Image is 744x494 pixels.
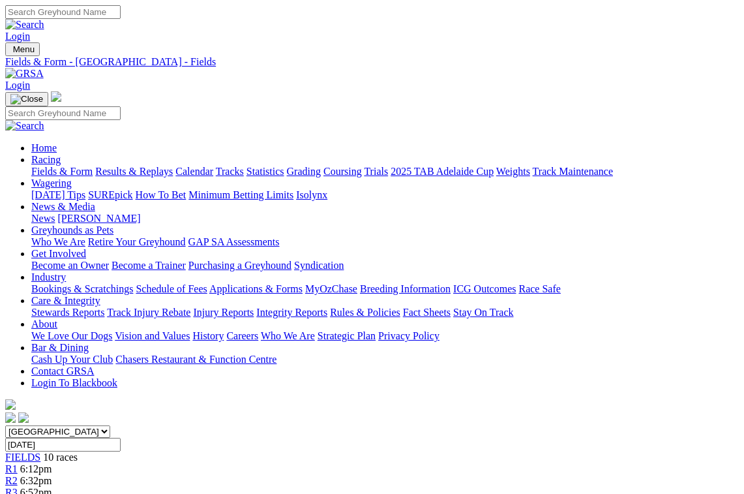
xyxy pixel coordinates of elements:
div: Care & Integrity [31,307,739,318]
a: Race Safe [518,283,560,294]
a: Breeding Information [360,283,451,294]
a: Trials [364,166,388,177]
a: Careers [226,330,258,341]
a: Retire Your Greyhound [88,236,186,247]
a: Vision and Values [115,330,190,341]
div: Industry [31,283,739,295]
a: About [31,318,57,330]
span: 10 races [43,452,78,463]
a: GAP SA Assessments [188,236,280,247]
a: Become an Owner [31,260,109,271]
a: Weights [496,166,530,177]
span: 6:32pm [20,475,52,486]
a: News [31,213,55,224]
div: News & Media [31,213,739,224]
img: logo-grsa-white.png [5,399,16,410]
a: R2 [5,475,18,486]
a: Chasers Restaurant & Function Centre [115,354,276,365]
a: Stay On Track [453,307,513,318]
a: Integrity Reports [256,307,327,318]
a: Injury Reports [193,307,254,318]
a: Statistics [246,166,284,177]
img: logo-grsa-white.png [51,91,61,102]
a: 2025 TAB Adelaide Cup [391,166,494,177]
input: Search [5,106,121,120]
a: SUREpick [88,189,132,200]
a: Bar & Dining [31,342,89,353]
a: Track Injury Rebate [107,307,190,318]
a: MyOzChase [305,283,357,294]
a: We Love Our Dogs [31,330,112,341]
a: Who We Are [31,236,85,247]
a: Schedule of Fees [136,283,207,294]
a: Applications & Forms [209,283,303,294]
a: Industry [31,271,66,283]
img: GRSA [5,68,44,80]
a: Purchasing a Greyhound [188,260,291,271]
a: Coursing [323,166,362,177]
div: About [31,330,739,342]
a: Strategic Plan [318,330,376,341]
div: Racing [31,166,739,178]
a: Get Involved [31,248,86,259]
a: Bookings & Scratchings [31,283,133,294]
a: R1 [5,463,18,474]
a: Syndication [294,260,344,271]
a: Contact GRSA [31,365,94,377]
a: Grading [287,166,321,177]
div: Bar & Dining [31,354,739,365]
a: Stewards Reports [31,307,104,318]
div: Get Involved [31,260,739,271]
a: FIELDS [5,452,40,463]
img: twitter.svg [18,412,29,423]
a: [PERSON_NAME] [57,213,140,224]
a: Become a Trainer [112,260,186,271]
a: Racing [31,154,61,165]
a: Track Maintenance [533,166,613,177]
a: Rules & Policies [330,307,400,318]
a: Calendar [175,166,213,177]
a: Who We Are [261,330,315,341]
button: Toggle navigation [5,42,40,56]
img: facebook.svg [5,412,16,423]
a: Login [5,31,30,42]
a: Login [5,80,30,91]
a: ICG Outcomes [453,283,516,294]
a: News & Media [31,201,95,212]
a: Home [31,142,57,153]
a: Privacy Policy [378,330,439,341]
span: Menu [13,44,35,54]
a: [DATE] Tips [31,189,85,200]
input: Select date [5,438,121,452]
a: History [192,330,224,341]
img: Search [5,19,44,31]
a: Login To Blackbook [31,377,117,388]
a: Cash Up Your Club [31,354,113,365]
img: Search [5,120,44,132]
div: Greyhounds as Pets [31,236,739,248]
input: Search [5,5,121,19]
a: Fields & Form - [GEOGRAPHIC_DATA] - Fields [5,56,739,68]
a: How To Bet [136,189,186,200]
a: Tracks [216,166,244,177]
span: 6:12pm [20,463,52,474]
a: Wagering [31,178,72,189]
a: Fact Sheets [403,307,451,318]
img: Close [10,94,43,104]
a: Care & Integrity [31,295,100,306]
div: Wagering [31,189,739,201]
a: Isolynx [296,189,327,200]
a: Minimum Betting Limits [188,189,293,200]
a: Results & Replays [95,166,173,177]
a: Greyhounds as Pets [31,224,113,236]
a: Fields & Form [31,166,93,177]
button: Toggle navigation [5,92,48,106]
